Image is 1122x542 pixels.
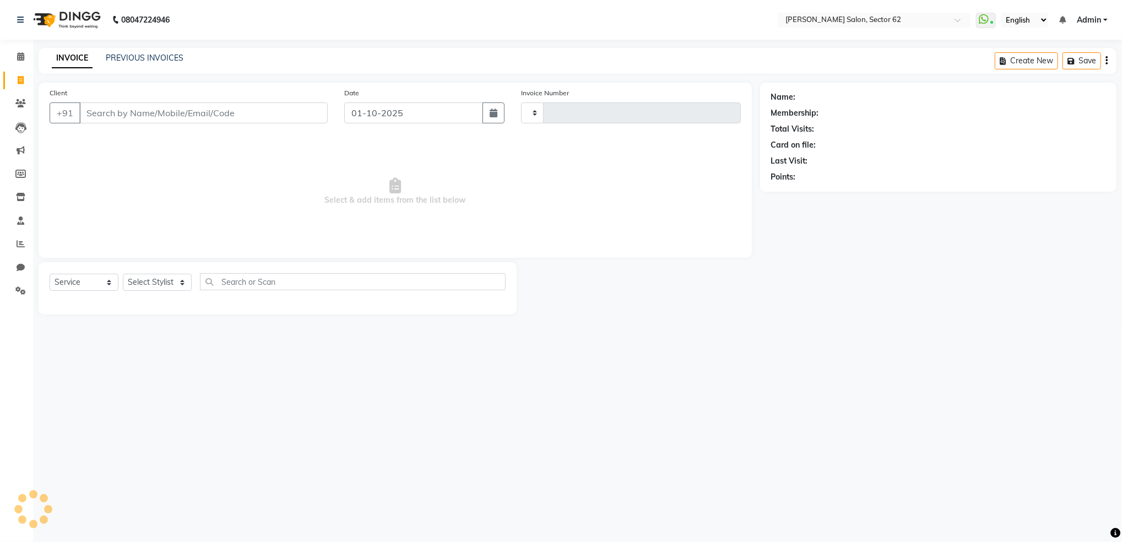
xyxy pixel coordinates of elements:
label: Invoice Number [521,88,569,98]
div: Total Visits: [771,123,815,135]
button: Create New [995,52,1058,69]
div: Card on file: [771,139,816,151]
button: +91 [50,102,80,123]
img: logo [28,4,104,35]
div: Membership: [771,107,819,119]
span: Select & add items from the list below [50,137,741,247]
button: Save [1063,52,1101,69]
div: Name: [771,91,796,103]
input: Search by Name/Mobile/Email/Code [79,102,328,123]
span: Admin [1077,14,1101,26]
div: Points: [771,171,796,183]
label: Date [344,88,359,98]
div: Last Visit: [771,155,808,167]
b: 08047224946 [121,4,170,35]
label: Client [50,88,67,98]
input: Search or Scan [200,273,506,290]
a: PREVIOUS INVOICES [106,53,183,63]
a: INVOICE [52,48,93,68]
